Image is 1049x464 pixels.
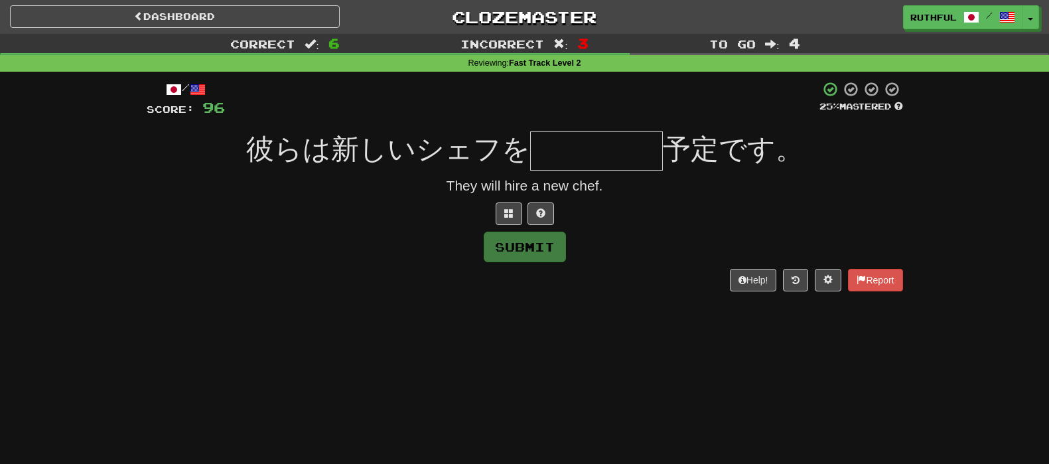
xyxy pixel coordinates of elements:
[147,176,903,196] div: They will hire a new chef.
[910,11,957,23] span: ruthful
[10,5,340,28] a: Dashboard
[783,269,808,291] button: Round history (alt+y)
[986,11,993,20] span: /
[496,202,522,225] button: Switch sentence to multiple choice alt+p
[577,35,589,51] span: 3
[305,39,319,50] span: :
[848,269,902,291] button: Report
[460,37,544,50] span: Incorrect
[360,5,689,29] a: Clozemaster
[509,58,581,68] strong: Fast Track Level 2
[527,202,554,225] button: Single letter hint - you only get 1 per sentence and score half the points! alt+h
[246,133,530,165] span: 彼らは新しいシェフを
[765,39,780,50] span: :
[230,37,295,50] span: Correct
[553,39,568,50] span: :
[819,101,839,112] span: 25 %
[789,35,800,51] span: 4
[709,37,756,50] span: To go
[328,35,340,51] span: 6
[202,99,225,116] span: 96
[903,5,1022,29] a: ruthful /
[730,269,777,291] button: Help!
[819,101,903,113] div: Mastered
[147,81,225,98] div: /
[663,133,804,165] span: 予定です。
[147,104,194,115] span: Score:
[484,232,566,262] button: Submit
